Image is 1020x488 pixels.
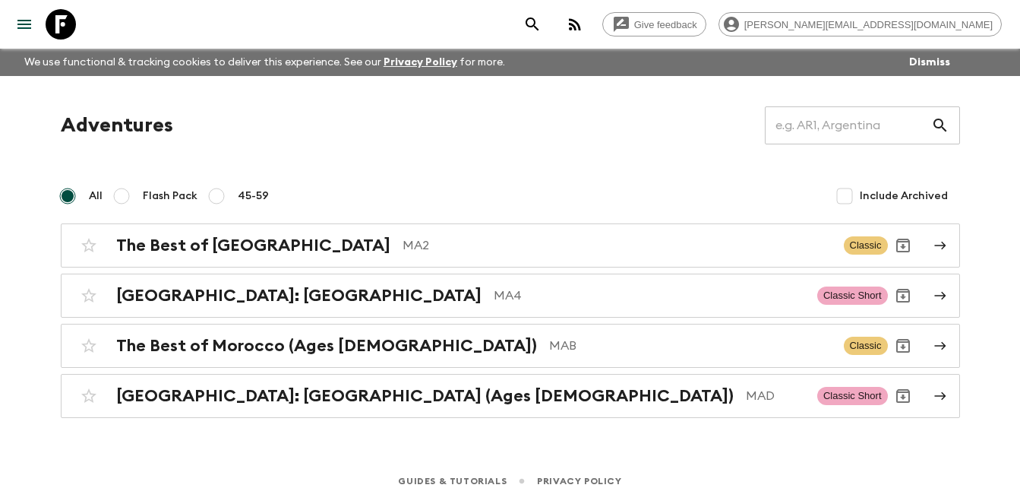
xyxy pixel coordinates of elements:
input: e.g. AR1, Argentina [765,104,931,147]
span: Classic Short [817,287,888,305]
a: [GEOGRAPHIC_DATA]: [GEOGRAPHIC_DATA]MA4Classic ShortArchive [61,274,960,318]
button: menu [9,9,39,40]
p: MA4 [494,287,805,305]
a: The Best of Morocco (Ages [DEMOGRAPHIC_DATA])MABClassicArchive [61,324,960,368]
p: MAD [746,387,805,405]
p: MAB [549,337,832,355]
button: Dismiss [905,52,954,73]
h2: The Best of [GEOGRAPHIC_DATA] [116,236,390,255]
button: Archive [888,230,918,261]
h1: Adventures [61,110,173,141]
a: Privacy Policy [384,57,457,68]
h2: [GEOGRAPHIC_DATA]: [GEOGRAPHIC_DATA] [116,286,482,306]
a: The Best of [GEOGRAPHIC_DATA]MA2ClassicArchive [61,223,960,268]
span: All [89,189,103,204]
span: [PERSON_NAME][EMAIL_ADDRESS][DOMAIN_NAME] [736,19,1001,30]
span: Classic [844,337,888,355]
span: Flash Pack [143,189,197,204]
span: 45-59 [238,189,269,204]
p: We use functional & tracking cookies to deliver this experience. See our for more. [18,49,511,76]
span: Classic [844,236,888,255]
span: Include Archived [860,189,948,204]
span: Give feedback [626,19,706,30]
p: MA2 [403,236,832,255]
div: [PERSON_NAME][EMAIL_ADDRESS][DOMAIN_NAME] [718,12,1002,36]
h2: [GEOGRAPHIC_DATA]: [GEOGRAPHIC_DATA] (Ages [DEMOGRAPHIC_DATA]) [116,386,734,406]
a: Give feedback [602,12,706,36]
button: search adventures [517,9,548,40]
button: Archive [888,280,918,311]
h2: The Best of Morocco (Ages [DEMOGRAPHIC_DATA]) [116,336,537,356]
button: Archive [888,331,918,361]
button: Archive [888,381,918,411]
a: [GEOGRAPHIC_DATA]: [GEOGRAPHIC_DATA] (Ages [DEMOGRAPHIC_DATA])MADClassic ShortArchive [61,374,960,418]
span: Classic Short [817,387,888,405]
